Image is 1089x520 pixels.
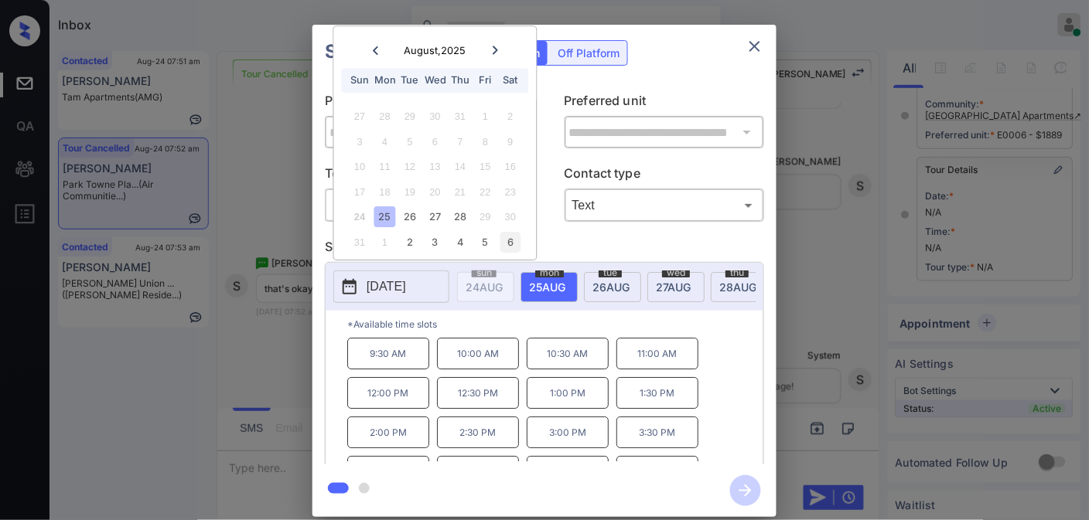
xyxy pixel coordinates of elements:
div: date-select [521,272,578,302]
div: Not available Tuesday, August 5th, 2025 [400,131,421,152]
p: 1:00 PM [527,377,609,409]
div: Off Platform [550,41,627,65]
p: [DATE] [367,277,406,296]
div: Not available Saturday, August 16th, 2025 [500,157,521,178]
div: Tue [400,70,421,91]
div: Not available Monday, August 11th, 2025 [374,157,395,178]
p: Preferred unit [565,91,765,116]
div: Not available Monday, August 4th, 2025 [374,131,395,152]
h2: Schedule Tour [312,25,470,79]
div: Text [568,192,761,218]
div: Not available Wednesday, August 13th, 2025 [425,157,445,178]
p: Contact type [565,164,765,189]
p: 5:30 PM [616,456,698,488]
div: Not available Thursday, August 21st, 2025 [450,182,471,202]
div: Not available Friday, August 8th, 2025 [475,131,496,152]
button: close [739,31,770,62]
span: wed [662,268,690,277]
div: Not available Saturday, August 30th, 2025 [500,207,521,228]
div: Choose Tuesday, September 2nd, 2025 [400,232,421,253]
p: 12:00 PM [347,377,429,409]
div: Wed [425,70,445,91]
div: Not available Wednesday, August 20th, 2025 [425,182,445,202]
div: Not available Sunday, August 24th, 2025 [350,207,370,228]
div: Not available Thursday, August 7th, 2025 [450,131,471,152]
div: Choose Saturday, September 6th, 2025 [500,232,521,253]
div: Not available Monday, August 18th, 2025 [374,182,395,202]
div: date-select [711,272,768,302]
div: Sun [350,70,370,91]
p: 2:30 PM [437,416,519,448]
div: Not available Tuesday, August 12th, 2025 [400,157,421,178]
div: Not available Saturday, August 2nd, 2025 [500,107,521,127]
div: Fri [475,70,496,91]
span: 26 AUG [592,280,630,294]
span: mon [535,268,564,277]
div: Not available Thursday, July 31st, 2025 [450,107,471,127]
div: date-select [584,272,641,302]
p: 9:30 AM [347,338,429,369]
div: Not available Monday, July 28th, 2025 [374,107,395,127]
p: 11:00 AM [616,338,698,369]
div: Not available Friday, August 15th, 2025 [475,157,496,178]
p: 3:00 PM [527,416,609,448]
div: Not available Tuesday, August 19th, 2025 [400,182,421,202]
p: 2:00 PM [347,416,429,448]
div: Choose Wednesday, September 3rd, 2025 [425,232,445,253]
div: Choose Thursday, September 4th, 2025 [450,232,471,253]
div: Not available Sunday, August 31st, 2025 [350,232,370,253]
div: Not available Friday, August 29th, 2025 [475,207,496,228]
p: 10:30 AM [527,338,609,369]
div: Choose Tuesday, August 26th, 2025 [400,207,421,228]
div: Not available Saturday, August 23rd, 2025 [500,182,521,202]
div: Sat [500,70,521,91]
span: 28 AUG [719,280,756,294]
p: 5:00 PM [527,456,609,488]
div: In Person [329,192,521,218]
div: Not available Friday, August 22nd, 2025 [475,182,496,202]
div: Not available Wednesday, July 30th, 2025 [425,107,445,127]
div: Not available Sunday, July 27th, 2025 [350,107,370,127]
div: Choose Friday, September 5th, 2025 [475,232,496,253]
button: btn-next [721,471,770,511]
p: 12:30 PM [437,377,519,409]
div: Not available Sunday, August 3rd, 2025 [350,131,370,152]
span: tue [599,268,622,277]
p: 10:00 AM [437,338,519,369]
div: Not available Friday, August 1st, 2025 [475,107,496,127]
div: Mon [374,70,395,91]
p: Tour type [325,164,525,189]
div: Choose Thursday, August 28th, 2025 [450,207,471,228]
div: date-select [647,272,705,302]
div: Choose Wednesday, August 27th, 2025 [425,207,445,228]
div: Not available Sunday, August 17th, 2025 [350,182,370,202]
span: 27 AUG [656,280,691,294]
p: *Available time slots [347,311,763,338]
div: Not available Tuesday, July 29th, 2025 [400,107,421,127]
p: 3:30 PM [616,416,698,448]
p: Preferred community [325,91,525,116]
span: 25 AUG [529,280,565,294]
div: Not available Sunday, August 10th, 2025 [350,157,370,178]
div: Thu [450,70,471,91]
p: 1:30 PM [616,377,698,409]
div: Not available Thursday, August 14th, 2025 [450,157,471,178]
span: thu [725,268,749,277]
div: Not available Wednesday, August 6th, 2025 [425,131,445,152]
p: 4:30 PM [437,456,519,488]
button: [DATE] [333,270,449,303]
p: 4:00 PM [347,456,429,488]
p: Select slot [325,237,764,262]
div: month 2025-08 [339,104,531,255]
div: Not available Saturday, August 9th, 2025 [500,131,521,152]
div: Choose Monday, August 25th, 2025 [374,207,395,228]
div: Not available Monday, September 1st, 2025 [374,232,395,253]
